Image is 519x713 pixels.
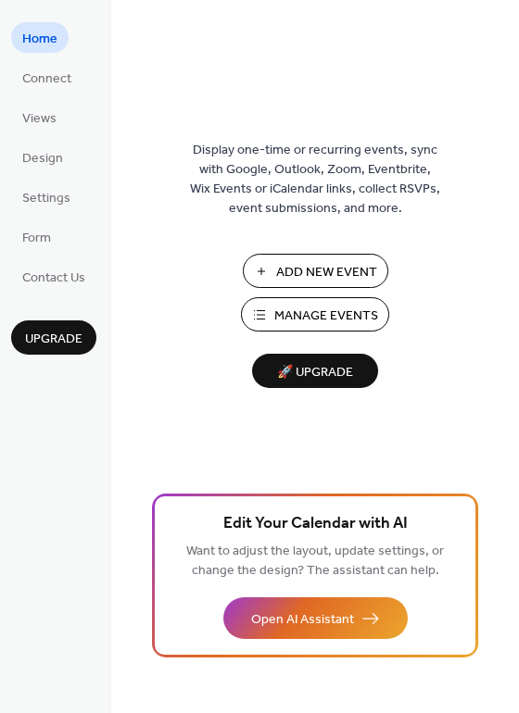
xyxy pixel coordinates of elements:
[252,354,378,388] button: 🚀 Upgrade
[274,306,378,326] span: Manage Events
[22,229,51,248] span: Form
[190,141,440,219] span: Display one-time or recurring events, sync with Google, Outlook, Zoom, Eventbrite, Wix Events or ...
[22,189,70,208] span: Settings
[11,142,74,172] a: Design
[22,269,85,288] span: Contact Us
[11,261,96,292] a: Contact Us
[223,511,408,537] span: Edit Your Calendar with AI
[11,320,96,355] button: Upgrade
[243,254,388,288] button: Add New Event
[241,297,389,331] button: Manage Events
[11,181,82,212] a: Settings
[223,597,408,639] button: Open AI Assistant
[11,102,68,132] a: Views
[22,109,57,129] span: Views
[276,263,377,282] span: Add New Event
[186,539,444,583] span: Want to adjust the layout, update settings, or change the design? The assistant can help.
[22,149,63,169] span: Design
[11,22,69,53] a: Home
[22,69,71,89] span: Connect
[11,221,62,252] a: Form
[263,360,367,385] span: 🚀 Upgrade
[11,62,82,93] a: Connect
[25,330,82,349] span: Upgrade
[251,610,354,630] span: Open AI Assistant
[22,30,57,49] span: Home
